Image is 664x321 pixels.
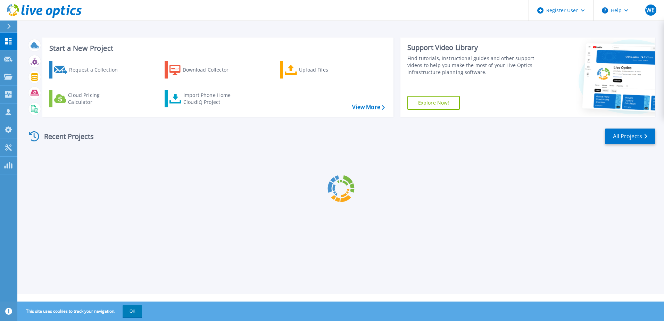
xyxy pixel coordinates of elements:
a: Download Collector [165,61,242,79]
a: Cloud Pricing Calculator [49,90,127,107]
div: Cloud Pricing Calculator [68,92,124,106]
div: Recent Projects [27,128,103,145]
div: Support Video Library [407,43,537,52]
a: All Projects [605,129,655,144]
a: View More [352,104,384,110]
div: Import Phone Home CloudIQ Project [183,92,238,106]
a: Upload Files [280,61,357,79]
a: Request a Collection [49,61,127,79]
span: This site uses cookies to track your navigation. [19,305,142,318]
h3: Start a New Project [49,44,384,52]
div: Request a Collection [69,63,125,77]
button: OK [123,305,142,318]
div: Download Collector [183,63,238,77]
span: WE [646,7,655,13]
a: Explore Now! [407,96,460,110]
div: Upload Files [299,63,355,77]
div: Find tutorials, instructional guides and other support videos to help you make the most of your L... [407,55,537,76]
